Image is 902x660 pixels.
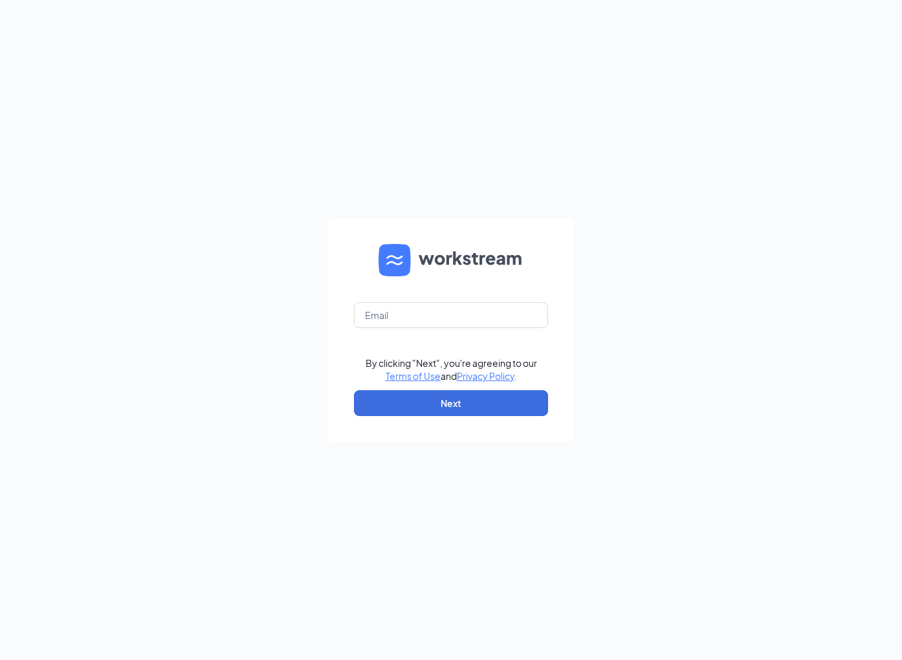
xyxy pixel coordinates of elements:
input: Email [354,302,548,328]
img: WS logo and Workstream text [379,244,523,276]
a: Terms of Use [386,370,441,382]
a: Privacy Policy [457,370,514,382]
div: By clicking "Next", you're agreeing to our and . [366,357,537,382]
button: Next [354,390,548,416]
